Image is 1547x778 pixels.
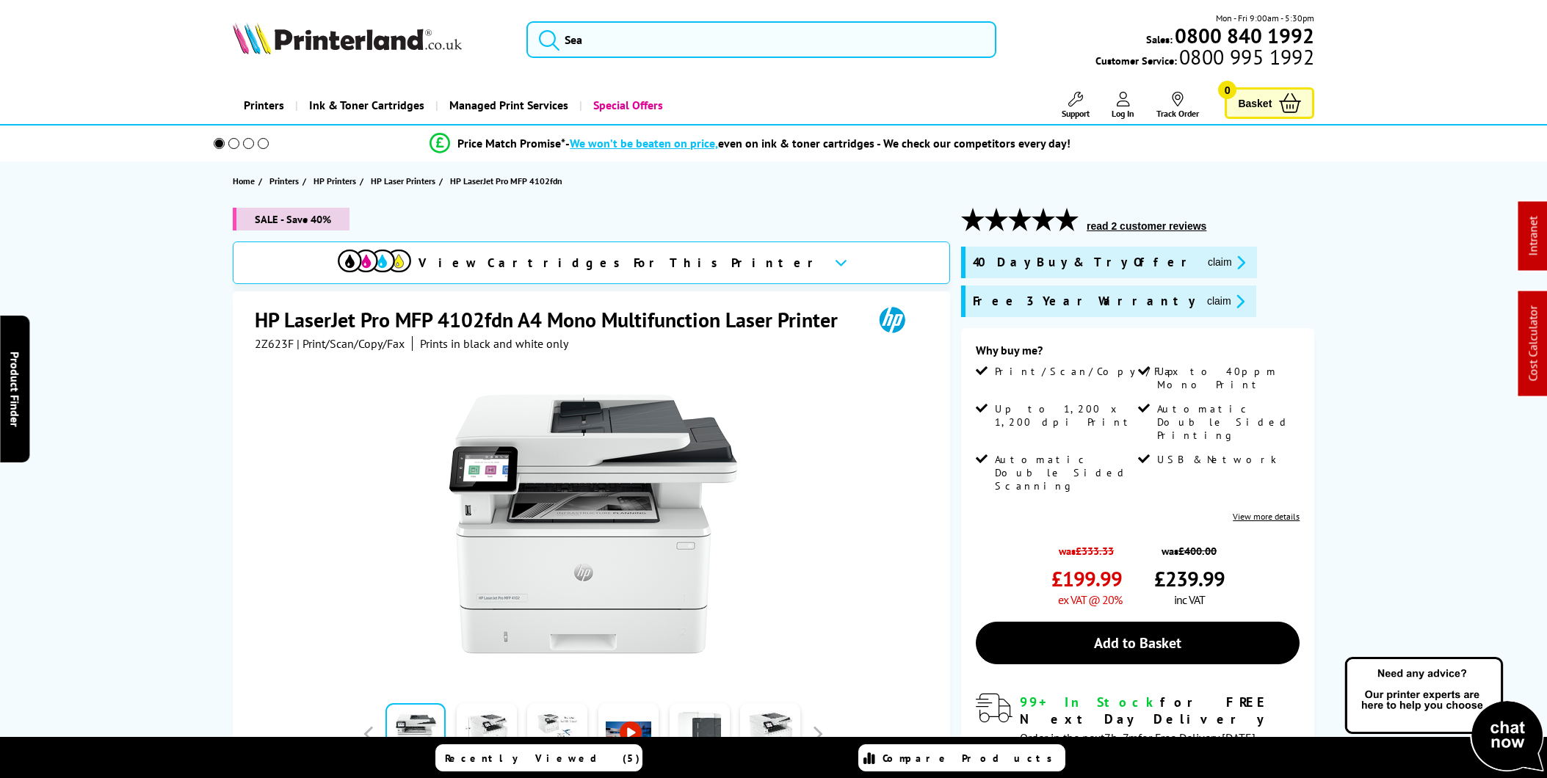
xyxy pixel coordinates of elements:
span: was [1051,537,1122,558]
button: promo-description [1203,254,1250,271]
div: modal_delivery [976,694,1300,761]
span: Up to 40ppm Mono Print [1157,365,1297,391]
span: HP Printers [314,173,356,189]
img: Printerland Logo [233,22,462,54]
i: Prints in black and white only [420,336,568,351]
a: Track Order [1156,92,1199,119]
span: 0 [1218,81,1236,99]
a: Cost Calculator [1526,306,1540,382]
a: Support [1062,92,1090,119]
a: Intranet [1526,217,1540,256]
a: Home [233,173,258,189]
span: Home [233,173,255,189]
a: Managed Print Services [435,87,579,124]
img: Open Live Chat window [1341,655,1547,775]
span: We won’t be beaten on price, [570,136,718,150]
a: HP Printers [314,173,360,189]
strike: £333.33 [1076,544,1114,558]
span: £239.99 [1154,565,1225,592]
a: View more details [1233,511,1300,522]
span: Price Match Promise* [457,136,565,150]
a: Add to Basket [976,622,1300,664]
span: Automatic Double Sided Scanning [995,453,1134,492]
input: Sea [526,21,996,58]
span: Up to 1,200 x 1,200 dpi Print [995,402,1134,429]
span: £199.99 [1051,565,1122,592]
a: Printerland Logo [233,22,509,57]
span: View Cartridges For This Printer [419,255,822,271]
b: 0800 840 1992 [1175,22,1314,49]
span: Sales: [1146,32,1173,46]
span: 2Z623F [255,336,294,351]
span: was [1154,537,1225,558]
span: Customer Service: [1095,50,1314,68]
a: Ink & Toner Cartridges [295,87,435,124]
span: 40 Day Buy & Try Offer [973,254,1196,271]
img: cmyk-icon.svg [338,250,411,272]
span: 0800 995 1992 [1177,50,1314,64]
li: modal_Promise [194,131,1308,156]
a: Printers [269,173,302,189]
button: promo-description [1203,293,1249,310]
span: | Print/Scan/Copy/Fax [297,336,405,351]
a: Printers [233,87,295,124]
div: - even on ink & toner cartridges - We check our competitors every day! [565,136,1070,150]
span: 99+ In Stock [1020,694,1160,710]
div: Why buy me? [976,343,1300,365]
span: HP Laser Printers [371,173,435,189]
a: Special Offers [579,87,674,124]
a: 0800 840 1992 [1173,29,1314,43]
a: Compare Products [858,744,1065,771]
div: for FREE Next Day Delivery [1020,694,1300,727]
span: HP LaserJet Pro MFP 4102fdn [450,173,562,189]
span: Printers [269,173,299,189]
span: 7h, 7m [1104,730,1138,745]
span: Automatic Double Sided Printing [1157,402,1297,442]
span: Ink & Toner Cartridges [309,87,424,124]
button: read 2 customer reviews [1082,219,1211,233]
span: Log In [1112,108,1134,119]
span: Mon - Fri 9:00am - 5:30pm [1216,11,1314,25]
span: Recently Viewed (5) [445,752,640,765]
span: Print/Scan/Copy/Fax [995,365,1184,378]
img: HP [858,306,926,333]
img: HP LaserJet Pro MFP 4102fdn [449,380,737,668]
a: Log In [1112,92,1134,119]
a: HP Laser Printers [371,173,439,189]
h1: HP LaserJet Pro MFP 4102fdn A4 Mono Multifunction Laser Printer [255,306,852,333]
span: Free 3 Year Warranty [973,293,1195,310]
a: HP LaserJet Pro MFP 4102fdn [450,173,566,189]
span: Product Finder [7,352,22,427]
span: ex VAT @ 20% [1058,592,1122,607]
span: USB & Network [1157,453,1277,466]
strike: £400.00 [1178,544,1217,558]
span: Support [1062,108,1090,119]
a: Recently Viewed (5) [435,744,642,771]
span: inc VAT [1174,592,1205,607]
a: Basket 0 [1225,87,1314,119]
span: Basket [1238,93,1272,113]
span: Compare Products [883,752,1060,765]
span: Order in the next for Free Delivery [DATE] 26 September! [1020,730,1256,762]
span: SALE - Save 40% [233,208,349,230]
